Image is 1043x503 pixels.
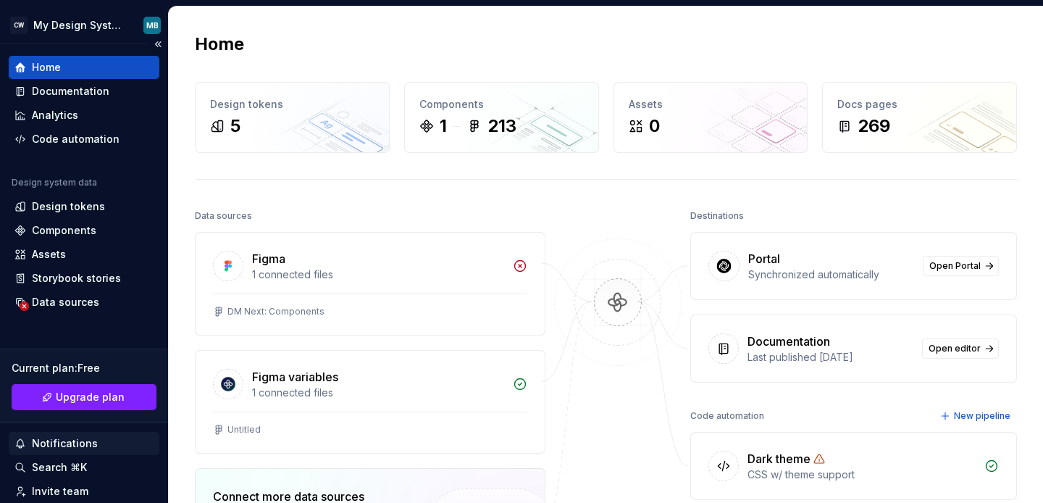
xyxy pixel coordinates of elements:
[32,484,88,499] div: Invite team
[32,436,98,451] div: Notifications
[9,104,159,127] a: Analytics
[9,219,159,242] a: Components
[227,306,324,317] div: DM Next: Components
[747,467,976,482] div: CSS w/ theme support
[404,82,599,153] a: Components1213
[227,424,261,436] div: Untitled
[32,199,105,214] div: Design tokens
[10,17,28,34] div: CW
[32,223,96,238] div: Components
[195,232,545,336] a: Figma1 connected filesDM Next: Components
[32,460,87,475] div: Search ⌘K
[195,350,545,454] a: Figma variables1 connected filesUntitled
[56,390,125,404] span: Upgrade plan
[3,9,165,41] button: CWMy Design SystemMB
[929,343,981,354] span: Open editor
[747,350,913,365] div: Last published [DATE]
[748,267,914,282] div: Synchronized automatically
[146,20,159,31] div: MB
[12,177,97,188] div: Design system data
[9,267,159,290] a: Storybook stories
[32,247,66,262] div: Assets
[12,361,156,375] div: Current plan : Free
[32,60,61,75] div: Home
[487,115,516,138] div: 213
[195,33,244,56] h2: Home
[252,250,285,267] div: Figma
[923,256,999,276] a: Open Portal
[195,82,390,153] a: Design tokens5
[9,291,159,314] a: Data sources
[690,206,744,226] div: Destinations
[649,115,660,138] div: 0
[748,250,780,267] div: Portal
[9,128,159,151] a: Code automation
[252,368,338,386] div: Figma variables
[690,406,764,426] div: Code automation
[9,80,159,103] a: Documentation
[419,97,584,112] div: Components
[210,97,374,112] div: Design tokens
[32,132,120,146] div: Code automation
[613,82,808,153] a: Assets0
[9,432,159,455] button: Notifications
[747,450,810,467] div: Dark theme
[12,384,156,410] button: Upgrade plan
[858,115,890,138] div: 269
[32,271,121,286] div: Storybook stories
[32,108,78,122] div: Analytics
[32,84,109,99] div: Documentation
[629,97,793,112] div: Assets
[252,386,504,400] div: 1 connected files
[936,406,1017,426] button: New pipeline
[922,338,999,359] a: Open editor
[9,243,159,266] a: Assets
[822,82,1017,153] a: Docs pages269
[954,410,1010,422] span: New pipeline
[9,480,159,503] a: Invite team
[195,206,252,226] div: Data sources
[148,34,168,54] button: Collapse sidebar
[440,115,447,138] div: 1
[9,456,159,479] button: Search ⌘K
[837,97,1002,112] div: Docs pages
[32,295,99,309] div: Data sources
[9,195,159,218] a: Design tokens
[33,18,126,33] div: My Design System
[9,56,159,79] a: Home
[929,260,981,272] span: Open Portal
[252,267,504,282] div: 1 connected files
[747,333,830,350] div: Documentation
[230,115,240,138] div: 5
